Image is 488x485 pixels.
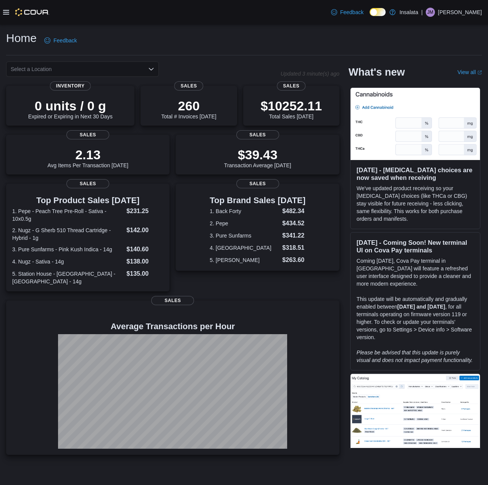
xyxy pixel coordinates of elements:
dd: $231.25 [126,207,163,216]
span: Sales [66,179,109,188]
div: Total Sales [DATE] [260,98,322,120]
dd: $138.00 [126,257,163,266]
h3: Top Product Sales [DATE] [12,196,163,205]
dd: $140.60 [126,245,163,254]
p: $10252.11 [260,98,322,113]
p: | [421,8,423,17]
span: Sales [66,130,109,139]
svg: External link [477,70,482,75]
div: Total # Invoices [DATE] [161,98,216,120]
p: 0 units / 0 g [28,98,113,113]
dd: $142.00 [126,226,163,235]
p: Coming [DATE], Cova Pay terminal in [GEOGRAPHIC_DATA] will feature a refreshed user interface des... [357,257,474,288]
span: Sales [236,179,279,188]
dd: $434.52 [282,219,305,228]
a: Feedback [328,5,367,20]
p: [PERSON_NAME] [438,8,482,17]
dt: 2. Nugz - G Sherb 510 Thread Cartridge - Hybrid - 1g [12,226,123,242]
div: Expired or Expiring in Next 30 Days [28,98,113,120]
div: James Moffitt [426,8,435,17]
p: Insalata [399,8,418,17]
span: Sales [151,296,194,305]
img: Cova [15,8,49,16]
p: We've updated product receiving so your [MEDICAL_DATA] choices (like THCa or CBG) stay visible fo... [357,184,474,223]
h3: [DATE] - Coming Soon! New terminal UI on Cova Pay terminals [357,239,474,254]
dt: 1. Pepe - Peach Tree Pre-Roll - Sativa - 10x0.5g [12,207,123,223]
a: View allExternal link [457,69,482,75]
strong: [DATE] and [DATE] [398,304,445,310]
dt: 5. Station House - [GEOGRAPHIC_DATA] - [GEOGRAPHIC_DATA] - 14g [12,270,123,285]
dd: $341.22 [282,231,305,240]
dd: $263.60 [282,255,305,265]
span: Feedback [340,8,364,16]
button: Open list of options [148,66,154,72]
h3: [DATE] - [MEDICAL_DATA] choices are now saved when receiving [357,166,474,181]
p: This update will be automatically and gradually enabled between , for all terminals operating on ... [357,295,474,341]
div: Avg Items Per Transaction [DATE] [47,147,128,168]
p: Updated 3 minute(s) ago [281,71,339,77]
dt: 5. [PERSON_NAME] [210,256,279,264]
div: Transaction Average [DATE] [224,147,291,168]
a: Feedback [41,33,80,48]
dd: $135.00 [126,269,163,278]
dt: 3. Pure Sunfarms - Pink Kush Indica - 14g [12,246,123,253]
h3: Top Brand Sales [DATE] [210,196,305,205]
span: Inventory [50,81,91,91]
h2: What's new [349,66,405,78]
span: Sales [277,81,306,91]
dt: 4. [GEOGRAPHIC_DATA] [210,244,279,252]
span: JM [427,8,433,17]
dd: $482.34 [282,207,305,216]
h4: Average Transactions per Hour [12,322,333,331]
em: Please be advised that this update is purely visual and does not impact payment functionality. [357,349,473,363]
input: Dark Mode [370,8,386,16]
span: Feedback [53,37,77,44]
dt: 3. Pure Sunfarms [210,232,279,239]
dt: 4. Nugz - Sativa - 14g [12,258,123,265]
p: $39.43 [224,147,291,162]
dt: 2. Pepe [210,220,279,227]
span: Sales [236,130,279,139]
dd: $318.51 [282,243,305,252]
span: Sales [175,81,204,91]
p: 260 [161,98,216,113]
h1: Home [6,31,37,46]
p: 2.13 [47,147,128,162]
dt: 1. Back Forty [210,207,279,215]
